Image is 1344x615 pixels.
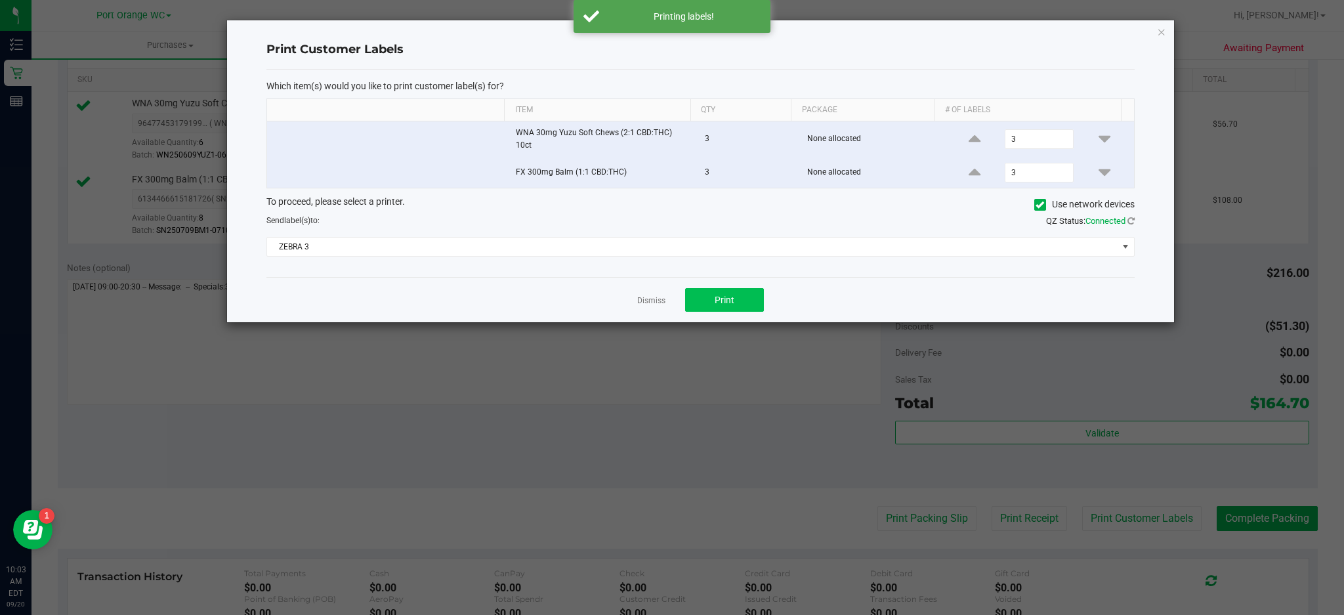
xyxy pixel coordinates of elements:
iframe: Resource center [13,510,52,549]
label: Use network devices [1034,198,1135,211]
div: To proceed, please select a printer. [257,195,1144,215]
span: ZEBRA 3 [267,238,1117,256]
th: Package [791,99,934,121]
span: QZ Status: [1046,216,1135,226]
th: Item [504,99,690,121]
button: Print [685,288,764,312]
td: WNA 30mg Yuzu Soft Chews (2:1 CBD:THC) 10ct [508,121,697,158]
td: 3 [697,158,799,188]
span: Print [715,295,734,305]
td: FX 300mg Balm (1:1 CBD:THC) [508,158,697,188]
td: None allocated [799,158,945,188]
th: # of labels [934,99,1121,121]
p: Which item(s) would you like to print customer label(s) for? [266,80,1134,92]
td: 3 [697,121,799,158]
a: Dismiss [637,295,665,307]
h4: Print Customer Labels [266,41,1134,58]
span: Connected [1085,216,1125,226]
td: None allocated [799,121,945,158]
div: Printing labels! [606,10,761,23]
iframe: Resource center unread badge [39,508,54,524]
span: Send to: [266,216,320,225]
th: Qty [690,99,791,121]
span: label(s) [284,216,310,225]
